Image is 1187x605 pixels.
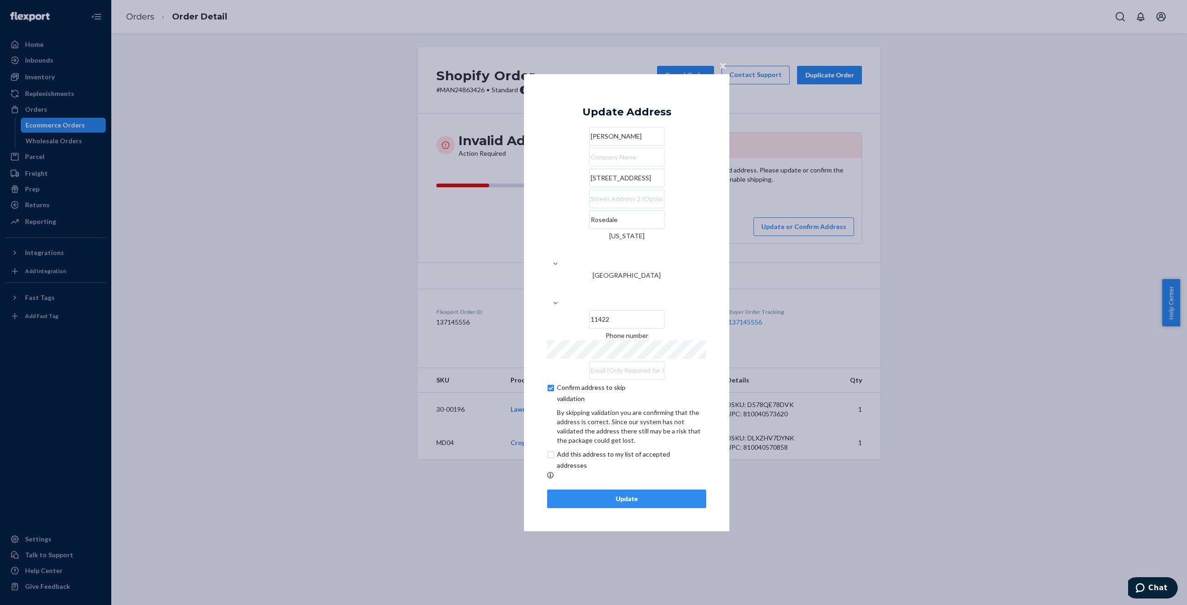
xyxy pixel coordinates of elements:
[1128,577,1178,600] iframe: Opens a widget where you can chat to one of our agents
[582,106,671,117] div: Update Address
[547,490,706,508] button: Update
[589,310,664,329] input: ZIP Code
[547,271,706,280] div: [GEOGRAPHIC_DATA]
[626,280,627,299] input: [GEOGRAPHIC_DATA]
[589,361,664,380] input: Email (Only Required for International)
[626,241,627,259] input: [US_STATE]
[589,190,664,208] input: Street Address 2 (Optional)
[589,127,664,146] input: First & Last Name
[547,231,706,241] div: [US_STATE]
[719,57,727,73] span: ×
[589,210,664,229] input: City
[589,169,664,187] input: Street Address
[557,408,706,445] div: By skipping validation you are confirming that the address is correct. Since our system has not v...
[555,494,698,503] div: Update
[589,148,664,166] input: Company Name
[606,331,648,339] span: Phone number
